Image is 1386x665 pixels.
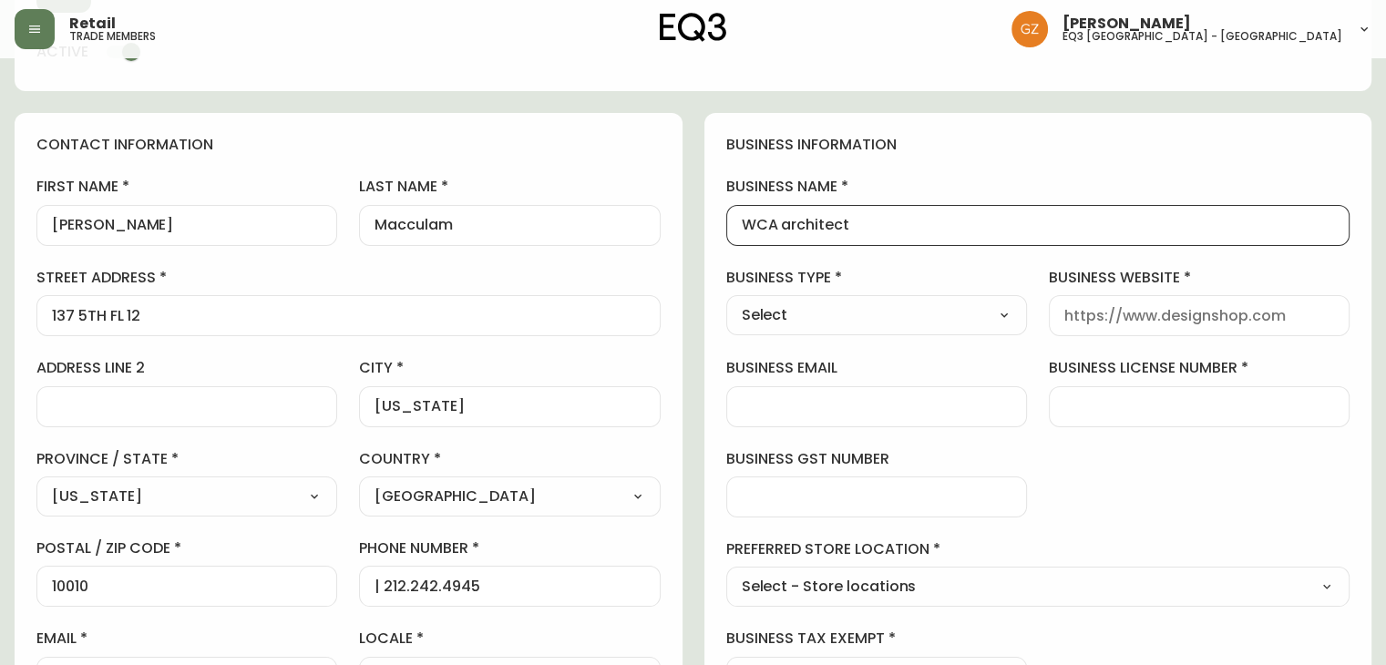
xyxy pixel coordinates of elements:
input: https://www.designshop.com [1064,307,1334,324]
img: 78875dbee59462ec7ba26e296000f7de [1011,11,1048,47]
span: Retail [69,16,116,31]
label: business tax exempt [726,629,1027,649]
h4: contact information [36,135,661,155]
label: postal / zip code [36,538,337,558]
label: country [359,449,660,469]
label: address line 2 [36,358,337,378]
label: preferred store location [726,539,1350,559]
label: province / state [36,449,337,469]
label: first name [36,177,337,197]
label: business name [726,177,1350,197]
label: business website [1049,268,1350,288]
span: [PERSON_NAME] [1063,16,1191,31]
label: street address [36,268,661,288]
label: business email [726,358,1027,378]
label: phone number [359,538,660,558]
label: city [359,358,660,378]
h5: trade members [69,31,156,42]
label: email [36,629,337,649]
label: last name [359,177,660,197]
label: business license number [1049,358,1350,378]
label: locale [359,629,660,649]
label: business type [726,268,1027,288]
h5: eq3 [GEOGRAPHIC_DATA] - [GEOGRAPHIC_DATA] [1063,31,1342,42]
label: business gst number [726,449,1027,469]
h4: business information [726,135,1350,155]
img: logo [660,13,727,42]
